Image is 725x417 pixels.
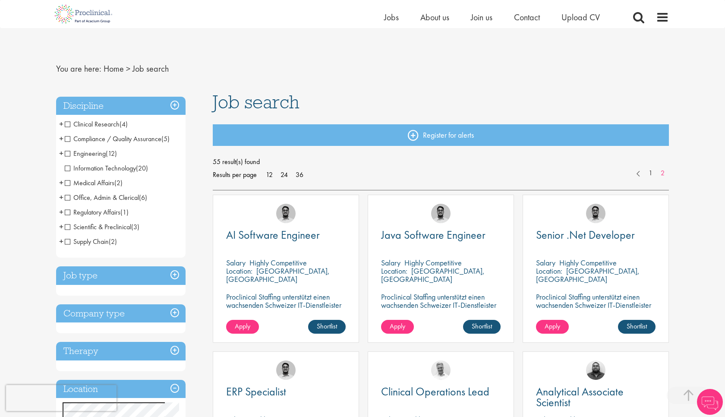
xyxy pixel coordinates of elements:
[536,227,635,242] span: Senior .Net Developer
[59,235,63,248] span: +
[131,222,139,231] span: (3)
[561,12,600,23] span: Upload CV
[536,384,624,410] span: Analytical Associate Scientist
[381,320,414,334] a: Apply
[536,386,656,408] a: Analytical Associate Scientist
[65,120,120,129] span: Clinical Research
[536,266,562,276] span: Location:
[381,266,485,284] p: [GEOGRAPHIC_DATA], [GEOGRAPHIC_DATA]
[536,293,656,325] p: Proclinical Staffing unterstützt einen wachsenden Schweizer IT-Dienstleister bei der Einstellung ...
[226,386,346,397] a: ERP Specialist
[109,237,117,246] span: (2)
[463,320,501,334] a: Shortlist
[226,293,346,325] p: Proclinical Staffing unterstützt einen wachsenden Schweizer IT-Dienstleister bei der Einstellung ...
[381,230,501,240] a: Java Software Engineer
[56,304,186,323] div: Company type
[536,258,555,268] span: Salary
[65,134,170,143] span: Compliance / Quality Assurance
[381,258,400,268] span: Salary
[161,134,170,143] span: (5)
[226,320,259,334] a: Apply
[65,178,123,187] span: Medical Affairs
[276,360,296,380] img: Timothy Deschamps
[65,208,120,217] span: Regulatory Affairs
[114,178,123,187] span: (2)
[59,147,63,160] span: +
[226,266,252,276] span: Location:
[697,389,723,415] img: Chatbot
[65,237,109,246] span: Supply Chain
[381,293,501,325] p: Proclinical Staffing unterstützt einen wachsenden Schweizer IT-Dienstleister bei der Einstellung ...
[56,97,186,115] h3: Discipline
[65,222,139,231] span: Scientific & Preclinical
[276,204,296,223] img: Timothy Deschamps
[381,266,407,276] span: Location:
[384,12,399,23] a: Jobs
[65,134,161,143] span: Compliance / Quality Assurance
[59,191,63,204] span: +
[65,237,117,246] span: Supply Chain
[65,164,136,173] span: Information Technology
[106,149,117,158] span: (12)
[65,222,131,231] span: Scientific & Preclinical
[56,63,101,74] span: You are here:
[56,266,186,285] h3: Job type
[136,164,148,173] span: (20)
[65,164,148,173] span: Information Technology
[586,204,605,223] a: Timothy Deschamps
[420,12,449,23] a: About us
[656,168,669,178] a: 2
[226,384,286,399] span: ERP Specialist
[249,258,307,268] p: Highly Competitive
[431,204,451,223] img: Timothy Deschamps
[213,168,257,181] span: Results per page
[213,124,669,146] a: Register for alerts
[65,208,129,217] span: Regulatory Affairs
[65,120,128,129] span: Clinical Research
[559,258,617,268] p: Highly Competitive
[56,380,186,398] h3: Location
[514,12,540,23] a: Contact
[59,220,63,233] span: +
[104,63,124,74] a: breadcrumb link
[132,63,169,74] span: Job search
[277,170,291,179] a: 24
[404,258,462,268] p: Highly Competitive
[65,193,147,202] span: Office, Admin & Clerical
[139,193,147,202] span: (6)
[263,170,276,179] a: 12
[381,227,485,242] span: Java Software Engineer
[235,322,250,331] span: Apply
[545,322,560,331] span: Apply
[308,320,346,334] a: Shortlist
[644,168,657,178] a: 1
[536,266,640,284] p: [GEOGRAPHIC_DATA], [GEOGRAPHIC_DATA]
[120,120,128,129] span: (4)
[431,360,451,380] img: Joshua Bye
[471,12,492,23] a: Join us
[59,132,63,145] span: +
[226,227,320,242] span: AI Software Engineer
[293,170,306,179] a: 36
[213,155,669,168] span: 55 result(s) found
[59,117,63,130] span: +
[618,320,656,334] a: Shortlist
[536,320,569,334] a: Apply
[120,208,129,217] span: (1)
[586,360,605,380] img: Ashley Bennett
[56,342,186,360] h3: Therapy
[226,258,246,268] span: Salary
[6,385,117,411] iframe: reCAPTCHA
[59,176,63,189] span: +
